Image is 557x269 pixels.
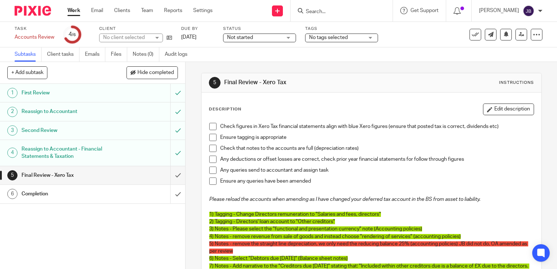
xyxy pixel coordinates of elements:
[220,123,534,130] p: Check figures in Xero Tax financial statements align with blue Xero figures (ensure that posted t...
[22,144,116,162] h1: Reassign to Accountant - Financial Statements & Taxation
[85,47,105,62] a: Emails
[220,145,534,152] p: Check that notes to the accounts are full (depreciation rates)
[209,212,381,217] span: 1) Tagging - Change Directors remuneration to "Salaries and fees, directors"
[126,66,178,79] button: Hide completed
[22,106,116,117] h1: Reassign to Accountant
[22,87,116,98] h1: First Review
[114,7,130,14] a: Clients
[523,5,534,17] img: svg%3E
[309,35,348,40] span: No tags selected
[164,7,182,14] a: Reports
[224,79,387,86] h1: Final Review - Xero Tax
[22,188,116,199] h1: Completion
[220,167,534,174] p: Any queries send to accountant and assign task
[137,70,174,76] span: Hide completed
[7,189,17,199] div: 6
[209,226,422,231] span: 3) Notes - Please select the "functional and presentation currency" note (Accounting policies)
[133,47,159,62] a: Notes (0)
[410,8,439,13] span: Get Support
[91,7,103,14] a: Email
[15,26,54,32] label: Task
[209,197,480,202] em: Please reload the accounts when amending as I have changed your deferred tax account in the BS fr...
[209,106,241,112] p: Description
[305,26,378,32] label: Tags
[7,148,17,158] div: 4
[67,7,80,14] a: Work
[209,241,528,254] span: 5) Notes - remove the straight line depreciation, we only need the reducing balance 25% (accounti...
[141,7,153,14] a: Team
[15,34,54,41] div: Accounts Review
[227,35,253,40] span: Not started
[181,35,196,40] span: [DATE]
[209,234,461,239] span: 4) Notes - remove revenue from sale of goods and instead choose "rendering of services" (accounti...
[209,219,335,224] span: 2) Tagging - Directors' loan account to "Other creditors"
[220,178,534,185] p: Ensure any queries have been amended
[72,33,76,37] small: /6
[305,9,371,15] input: Search
[15,6,51,16] img: Pixie
[209,256,348,261] span: 6) Notes - Select "Debtors due [DATE]" (Balance sheet notes)
[209,77,221,89] div: 5
[479,7,519,14] p: [PERSON_NAME]
[22,170,116,181] h1: Final Review - Xero Tax
[7,125,17,136] div: 3
[483,104,534,115] button: Edit description
[7,66,47,79] button: + Add subtask
[181,26,214,32] label: Due by
[47,47,79,62] a: Client tasks
[69,30,76,39] div: 4
[22,125,116,136] h1: Second Review
[111,47,127,62] a: Files
[220,156,534,163] p: Any deductions or offset losses are correct, check prior year financial statements for follow thr...
[7,170,17,180] div: 5
[223,26,296,32] label: Status
[103,34,151,41] div: No client selected
[220,134,534,141] p: Ensure tagging is appropriate
[193,7,213,14] a: Settings
[99,26,172,32] label: Client
[499,80,534,86] div: Instructions
[15,47,42,62] a: Subtasks
[7,88,17,98] div: 1
[7,107,17,117] div: 2
[165,47,193,62] a: Audit logs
